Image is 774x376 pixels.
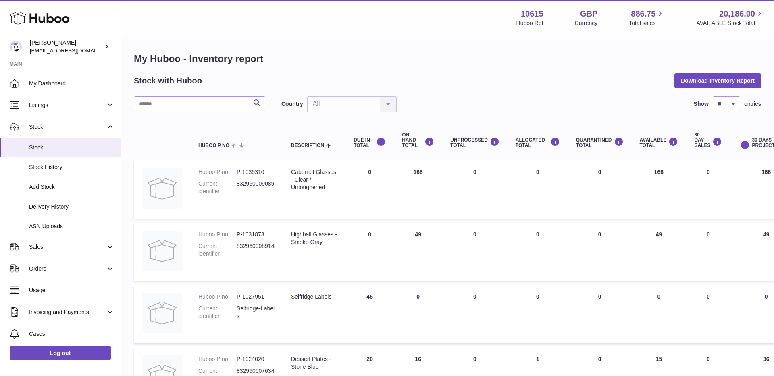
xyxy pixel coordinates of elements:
[632,223,687,281] td: 49
[29,287,114,294] span: Usage
[281,100,303,108] label: Country
[198,242,237,258] dt: Current identifier
[291,143,324,148] span: Description
[442,160,508,219] td: 0
[632,285,687,343] td: 0
[29,101,106,109] span: Listings
[394,223,442,281] td: 49
[29,203,114,211] span: Delivery History
[29,223,114,230] span: ASN Uploads
[291,293,337,301] div: Selfridge Labels
[134,52,761,65] h1: My Huboo - Inventory report
[29,80,114,87] span: My Dashboard
[237,305,275,320] dd: Selfridge-Labels
[29,265,106,273] span: Orders
[29,330,114,338] span: Cases
[402,132,434,149] div: ON HAND Total
[134,75,202,86] h2: Stock with Huboo
[142,231,182,271] img: product image
[442,223,508,281] td: 0
[580,8,597,19] strong: GBP
[237,293,275,301] dd: P-1027951
[291,231,337,246] div: Highball Glasses - Smoke Gray
[29,163,114,171] span: Stock History
[198,293,237,301] dt: Huboo P no
[640,137,678,148] div: AVAILABLE Total
[696,19,764,27] span: AVAILABLE Stock Total
[508,160,568,219] td: 0
[29,308,106,316] span: Invoicing and Payments
[686,223,730,281] td: 0
[198,305,237,320] dt: Current identifier
[744,100,761,108] span: entries
[198,180,237,195] dt: Current identifier
[354,137,386,148] div: DUE IN TOTAL
[575,19,598,27] div: Currency
[674,73,761,88] button: Download Inventory Report
[142,168,182,209] img: product image
[10,41,22,53] img: fulfillment@fable.com
[29,123,106,131] span: Stock
[442,285,508,343] td: 0
[198,143,229,148] span: Huboo P no
[508,223,568,281] td: 0
[30,39,102,54] div: [PERSON_NAME]
[29,144,114,151] span: Stock
[516,137,560,148] div: ALLOCATED Total
[198,168,237,176] dt: Huboo P no
[696,8,764,27] a: 20,186.00 AVAILABLE Stock Total
[686,285,730,343] td: 0
[450,137,499,148] div: UNPROCESSED Total
[629,19,665,27] span: Total sales
[142,293,182,333] img: product image
[237,180,275,195] dd: 832960009089
[30,47,119,54] span: [EMAIL_ADDRESS][DOMAIN_NAME]
[291,355,337,371] div: Dessert Plates - Stone Blue
[291,168,337,191] div: Cabernet Glasses - Clear / Untoughened
[198,355,237,363] dt: Huboo P no
[394,285,442,343] td: 0
[29,183,114,191] span: Add Stock
[598,293,601,300] span: 0
[521,8,543,19] strong: 10615
[516,19,543,27] div: Huboo Ref
[237,231,275,238] dd: P-1031873
[10,346,111,360] a: Log out
[598,356,601,362] span: 0
[686,160,730,219] td: 0
[632,160,687,219] td: 166
[198,231,237,238] dt: Huboo P no
[694,132,722,149] div: 30 DAY SALES
[694,100,709,108] label: Show
[237,355,275,363] dd: P-1024020
[631,8,655,19] span: 886.75
[598,169,601,175] span: 0
[29,243,106,251] span: Sales
[237,242,275,258] dd: 832960008914
[345,285,394,343] td: 45
[508,285,568,343] td: 0
[576,137,624,148] div: QUARANTINED Total
[719,8,755,19] span: 20,186.00
[345,160,394,219] td: 0
[629,8,665,27] a: 886.75 Total sales
[345,223,394,281] td: 0
[394,160,442,219] td: 166
[598,231,601,238] span: 0
[237,168,275,176] dd: P-1039310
